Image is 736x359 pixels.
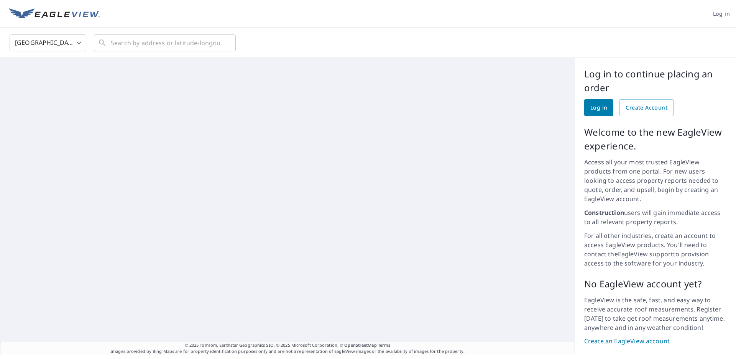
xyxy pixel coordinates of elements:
[584,277,727,291] p: No EagleView account yet?
[626,103,667,113] span: Create Account
[111,32,220,54] input: Search by address or latitude-longitude
[10,32,86,54] div: [GEOGRAPHIC_DATA]
[584,208,727,226] p: users will gain immediate access to all relevant property reports.
[584,99,613,116] a: Log in
[584,337,727,346] a: Create an EagleView account
[344,342,376,348] a: OpenStreetMap
[584,295,727,332] p: EagleView is the safe, fast, and easy way to receive accurate roof measurements. Register [DATE] ...
[9,8,100,20] img: EV Logo
[619,99,674,116] a: Create Account
[584,67,727,95] p: Log in to continue placing an order
[713,9,730,19] span: Log in
[618,250,674,258] a: EagleView support
[584,157,727,203] p: Access all your most trusted EagleView products from one portal. For new users looking to access ...
[584,125,727,153] p: Welcome to the new EagleView experience.
[584,208,624,217] strong: Construction
[584,231,727,268] p: For all other industries, create an account to access EagleView products. You'll need to contact ...
[378,342,391,348] a: Terms
[590,103,607,113] span: Log in
[185,342,391,349] span: © 2025 TomTom, Earthstar Geographics SIO, © 2025 Microsoft Corporation, ©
